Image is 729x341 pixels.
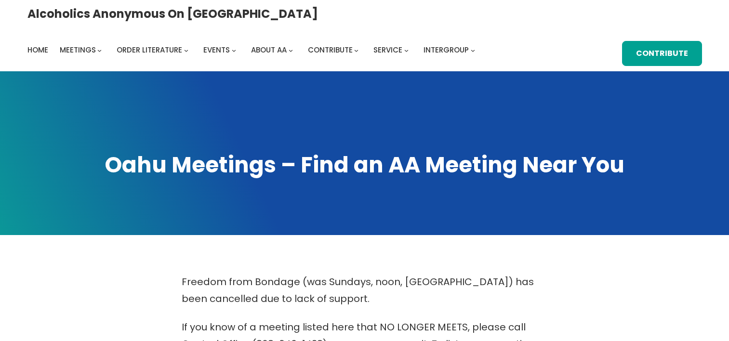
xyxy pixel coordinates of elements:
[251,45,287,55] span: About AA
[251,43,287,57] a: About AA
[182,274,548,307] p: Freedom from Bondage (was Sundays, noon, [GEOGRAPHIC_DATA]) has been cancelled due to lack of sup...
[404,48,409,52] button: Service submenu
[60,43,96,57] a: Meetings
[232,48,236,52] button: Events submenu
[27,43,478,57] nav: Intergroup
[289,48,293,52] button: About AA submenu
[27,45,48,55] span: Home
[424,45,469,55] span: Intergroup
[27,150,702,180] h1: Oahu Meetings – Find an AA Meeting Near You
[203,45,230,55] span: Events
[203,43,230,57] a: Events
[308,45,353,55] span: Contribute
[27,3,318,24] a: Alcoholics Anonymous on [GEOGRAPHIC_DATA]
[117,45,182,55] span: Order Literature
[424,43,469,57] a: Intergroup
[60,45,96,55] span: Meetings
[27,43,48,57] a: Home
[622,41,702,66] a: Contribute
[184,48,188,52] button: Order Literature submenu
[354,48,358,52] button: Contribute submenu
[373,45,402,55] span: Service
[308,43,353,57] a: Contribute
[97,48,102,52] button: Meetings submenu
[471,48,475,52] button: Intergroup submenu
[373,43,402,57] a: Service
